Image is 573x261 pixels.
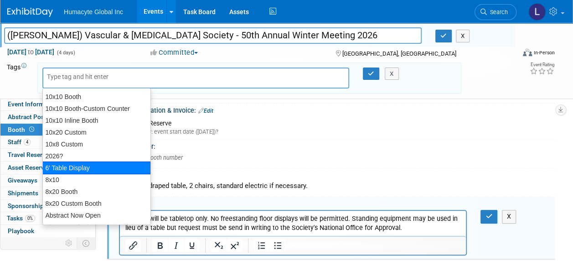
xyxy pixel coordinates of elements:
[111,197,555,209] div: Booth Notes:
[118,116,548,136] div: Need to Reserve
[533,49,555,56] div: In-Person
[43,198,151,209] div: 8x20 Custom Booth
[523,49,532,56] img: Format-Inperson.png
[64,8,123,16] span: Humacyte Global Inc
[43,174,151,186] div: 8x10
[43,209,151,221] div: Abstract Now Open
[43,150,151,162] div: 2026?
[25,215,35,222] span: 0%
[43,103,151,115] div: 10x10 Booth-Custom Counter
[42,162,151,174] div: 6' Table Display
[120,211,466,236] iframe: Rich Text Area
[125,239,141,252] button: Insert/edit link
[147,48,201,57] button: Committed
[43,91,151,103] div: 10x10 Booth
[0,111,95,123] a: Abstract Poster Info
[8,138,31,146] span: Staff
[111,168,555,180] div: Booth Size:
[43,186,151,198] div: 8x20 Booth
[0,162,95,174] a: Asset Reservations
[8,126,36,133] span: Booth
[0,174,95,187] a: Giveaways
[8,227,34,235] span: Playbook
[0,225,95,237] a: Playbook
[8,100,59,108] span: Event Information
[26,48,35,56] span: to
[211,239,227,252] button: Subscript
[184,239,200,252] button: Underline
[270,239,285,252] button: Bullet list
[227,239,243,252] button: Superscript
[111,140,555,151] div: Booth Number:
[475,47,555,61] div: Event Format
[8,177,37,184] span: Giveaways
[24,139,31,146] span: 4
[61,237,77,249] td: Personalize Event Tab Strip
[47,72,120,81] input: Type tag and hit enter
[168,239,184,252] button: Italic
[385,68,399,80] button: X
[121,128,548,136] div: Ideally by: event start date ([DATE])?
[342,50,456,57] span: [GEOGRAPHIC_DATA], [GEOGRAPHIC_DATA]
[475,4,516,20] a: Search
[7,48,55,56] span: [DATE] [DATE]
[8,164,62,171] span: Asset Reservations
[27,126,36,133] span: Booth not reserved yet
[0,124,95,136] a: Booth
[198,108,213,114] a: Edit
[0,212,95,224] a: Tasks0%
[8,202,47,209] span: Sponsorships
[487,9,508,16] span: Search
[0,98,95,110] a: Event Information
[7,63,29,94] td: Tags
[43,115,151,126] div: 10x10 Inline Booth
[152,239,168,252] button: Bold
[8,151,63,158] span: Travel Reservations
[8,113,65,120] span: Abstract Poster Info
[530,63,554,67] div: Event Rating
[7,214,35,222] span: Tasks
[254,239,269,252] button: Numbered list
[118,179,548,193] div: 6' tables draped table, 2 chairs, standard electric if necessary.
[7,8,53,17] img: ExhibitDay
[56,50,75,56] span: (4 days)
[43,138,151,150] div: 10x8 Custom
[77,237,96,249] td: Toggle Event Tabs
[0,187,95,199] a: Shipments
[502,210,516,223] button: X
[0,136,95,148] a: Staff4
[43,221,151,233] div: Abstract Submission
[528,3,546,21] img: Linda Hamilton
[8,189,38,197] span: Shipments
[456,30,470,42] button: X
[43,126,151,138] div: 10x20 Custom
[111,104,555,115] div: Booth Reservation & Invoice:
[0,149,95,161] a: Travel Reservations
[121,154,183,161] span: Specify booth number
[0,200,95,212] a: Sponsorships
